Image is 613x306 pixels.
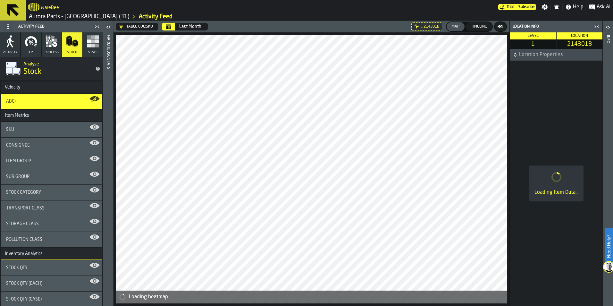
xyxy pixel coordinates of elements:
[6,174,97,179] div: Title
[23,60,90,67] h2: Sub Title
[6,281,97,286] div: Title
[6,143,97,148] div: Title
[6,190,97,195] div: Title
[3,50,17,55] span: Activity
[597,3,610,11] span: Ask AI
[116,291,507,303] div: alert-Loading heatmap
[89,200,100,211] label: button-toggle-Show on Map
[6,158,31,164] span: Item Group
[89,232,100,242] label: button-toggle-Show on Map
[89,276,100,286] label: button-toggle-Show on Map
[93,23,102,30] label: button-toggle-Close me
[6,237,97,242] div: Title
[606,34,610,304] div: Info
[1,251,46,256] div: Inventory Analytics
[89,138,100,148] label: button-toggle-Show on Map
[519,51,601,59] span: Location Properties
[1,276,102,291] div: stat-Stock Qty (EACH)
[28,13,319,21] nav: Breadcrumb
[23,67,42,77] span: Stock
[507,5,514,9] span: Trial
[1,110,102,121] h3: title-section-Item Metrics
[1,185,102,200] div: stat-Stock Category
[6,297,42,302] span: Stock Qty (CASE)
[139,13,172,20] a: link-to-/wh/i/aa2e4adb-2cd5-4688-aa4a-ec82bcf75d46/feed/ed37b2d5-23bf-455b-b30b-f27bc94e48a6
[119,24,153,29] div: DropdownMenuValue-dynamic-preset-46a4d5a0-a2b5-4c7a-b012-f070e57dc870-sku
[510,21,602,32] header: Location Info
[89,185,100,195] label: button-toggle-Show on Map
[563,3,586,11] label: button-toggle-Help
[6,206,45,211] span: Transport Class
[6,281,42,286] span: Stock Qty (EACH)
[6,99,97,104] div: Title
[88,50,97,55] span: Stats
[104,22,113,34] label: button-toggle-Open
[89,260,100,270] label: button-toggle-Show on Map
[89,169,100,179] label: button-toggle-Show on Map
[6,99,17,104] span: ABC+
[1,122,102,137] div: stat-SKU
[89,216,100,226] label: button-toggle-Show on Map
[1,200,102,216] div: stat-Transport Class
[28,1,39,13] a: logo-header
[89,94,100,104] label: button-toggle-Show on Map
[6,206,97,211] div: Title
[515,5,517,9] span: —
[511,41,555,48] span: 1
[511,24,592,29] div: Location Info
[6,265,97,270] div: Title
[1,94,102,109] div: stat-ABC+
[6,143,30,148] span: Consignee
[1,113,33,118] div: Item Metrics
[586,3,613,11] label: button-toggle-Ask AI
[539,4,550,10] label: button-toggle-Settings
[162,23,208,30] div: Select date range
[449,24,462,29] div: Map
[6,221,39,226] span: Storage Class
[592,23,601,30] label: button-toggle-Close me
[1,216,102,232] div: stat-Storage Class
[518,5,535,9] span: Subscribe
[603,22,612,34] label: button-toggle-Open
[89,292,100,302] label: button-toggle-Show on Map
[6,265,28,270] span: Stock Qty
[6,127,97,132] div: Title
[6,221,97,226] div: Title
[1,85,24,90] div: Velocity
[571,34,588,38] span: Location
[45,50,59,55] span: process
[495,22,506,31] button: button-
[2,21,93,32] div: Activity Feed
[414,24,419,29] div: Hide filter
[6,237,42,242] span: Pollution Class
[1,138,102,153] div: stat-Consignee
[6,174,29,179] span: Sub Group
[605,228,612,264] label: Need Help?
[573,3,584,11] span: Help
[6,158,97,164] div: Title
[424,24,439,29] span: 214301B
[510,49,602,61] button: button-
[29,50,34,55] span: KPI
[129,293,504,301] div: Loading heatmap
[1,248,102,259] h3: title-section-Inventory Analytics
[6,127,14,132] span: SKU
[466,22,492,31] button: button-Timeline
[175,20,205,33] button: Select date range
[603,21,613,306] header: Info
[1,169,102,184] div: stat-Sub Group
[498,4,536,10] a: link-to-/wh/i/aa2e4adb-2cd5-4688-aa4a-ec82bcf75d46/pricing/
[558,41,601,48] span: 214301B
[6,190,41,195] span: Stock Category
[0,57,103,80] div: title-Stock
[468,24,490,29] div: Timeline
[1,260,102,276] div: stat-Stock Qty
[6,297,97,302] div: Title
